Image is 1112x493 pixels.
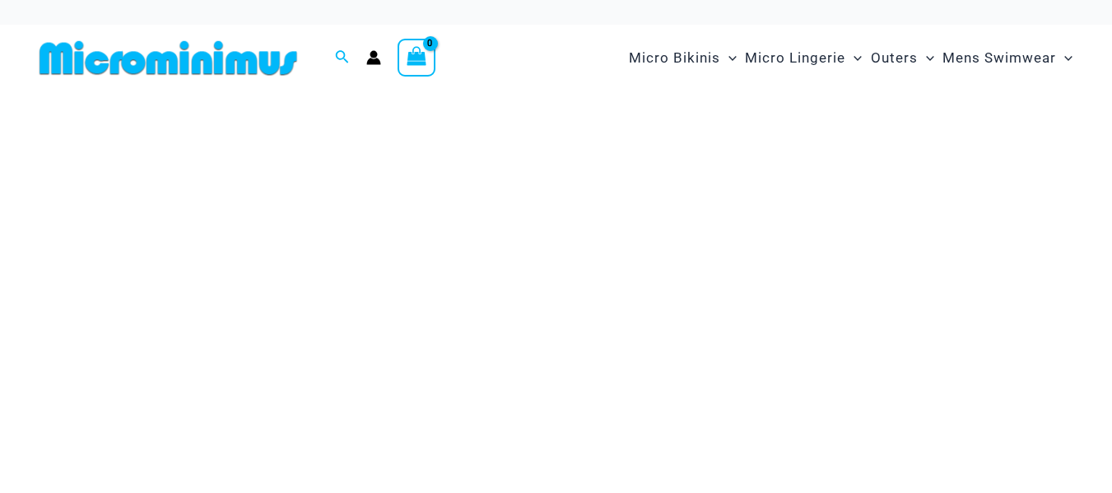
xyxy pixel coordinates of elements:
[918,37,934,79] span: Menu Toggle
[938,33,1077,83] a: Mens SwimwearMenu ToggleMenu Toggle
[745,37,845,79] span: Micro Lingerie
[622,30,1079,86] nav: Site Navigation
[741,33,866,83] a: Micro LingerieMenu ToggleMenu Toggle
[845,37,862,79] span: Menu Toggle
[629,37,720,79] span: Micro Bikinis
[625,33,741,83] a: Micro BikinisMenu ToggleMenu Toggle
[366,50,381,65] a: Account icon link
[335,48,350,68] a: Search icon link
[398,39,435,77] a: View Shopping Cart, empty
[867,33,938,83] a: OutersMenu ToggleMenu Toggle
[871,37,918,79] span: Outers
[720,37,737,79] span: Menu Toggle
[1056,37,1072,79] span: Menu Toggle
[33,40,304,77] img: MM SHOP LOGO FLAT
[942,37,1056,79] span: Mens Swimwear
